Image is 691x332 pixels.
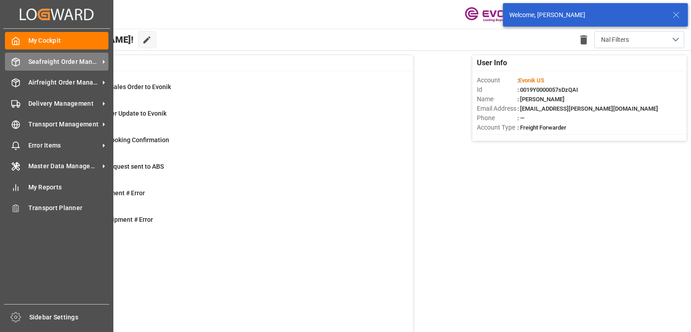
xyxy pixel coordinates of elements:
[465,7,523,22] img: Evonik-brand-mark-Deep-Purple-RGB.jpeg_1700498283.jpeg
[5,199,108,217] a: Transport Planner
[28,162,99,171] span: Master Data Management
[46,135,402,154] a: 40ABS: Missing Booking ConfirmationShipment
[477,58,507,68] span: User Info
[517,115,525,121] span: : —
[5,32,108,49] a: My Cockpit
[46,188,402,207] a: 4Main-Leg Shipment # ErrorShipment
[28,141,99,150] span: Error Items
[519,77,544,84] span: Evonik US
[68,136,169,144] span: ABS: Missing Booking Confirmation
[68,110,166,117] span: Error Sales Order Update to Evonik
[46,162,402,181] a: 3Pending Bkg Request sent to ABSShipment
[517,77,544,84] span: :
[477,76,517,85] span: Account
[477,113,517,123] span: Phone
[28,57,99,67] span: Seafreight Order Management
[28,183,109,192] span: My Reports
[28,203,109,213] span: Transport Planner
[517,105,658,112] span: : [EMAIL_ADDRESS][PERSON_NAME][DOMAIN_NAME]
[46,215,402,234] a: 4TU : Pre-Leg Shipment # ErrorTransport Unit
[477,94,517,104] span: Name
[5,178,108,196] a: My Reports
[68,163,164,170] span: Pending Bkg Request sent to ABS
[68,83,171,90] span: Error on Initial Sales Order to Evonik
[46,82,402,101] a: 0Error on Initial Sales Order to EvonikShipment
[477,85,517,94] span: Id
[37,31,134,48] span: Hello [PERSON_NAME]!
[28,36,109,45] span: My Cockpit
[509,10,664,20] div: Welcome, [PERSON_NAME]
[29,313,110,322] span: Sidebar Settings
[517,124,566,131] span: : Freight Forwarder
[28,99,99,108] span: Delivery Management
[46,109,402,128] a: 0Error Sales Order Update to EvonikShipment
[477,104,517,113] span: Email Address
[28,120,99,129] span: Transport Management
[601,35,629,45] span: Nal Filters
[517,96,565,103] span: : [PERSON_NAME]
[477,123,517,132] span: Account Type
[28,78,99,87] span: Airfreight Order Management
[594,31,684,48] button: open menu
[517,86,578,93] span: : 0019Y0000057sDzQAI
